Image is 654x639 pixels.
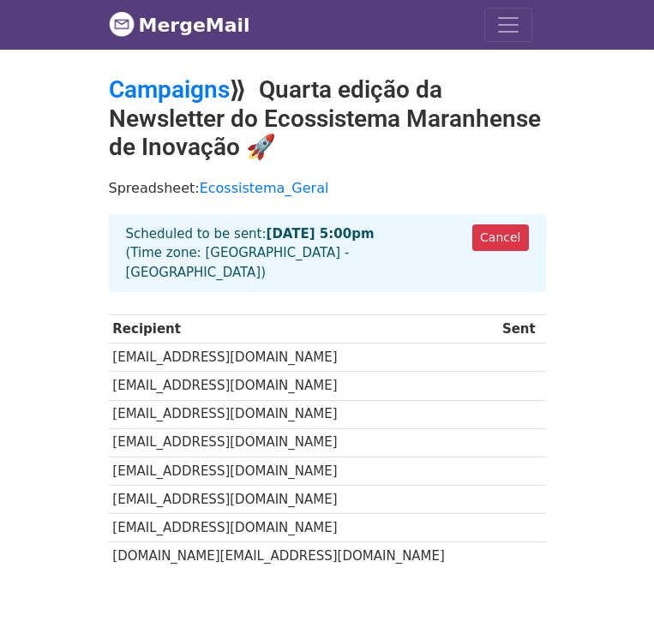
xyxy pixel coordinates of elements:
td: [EMAIL_ADDRESS][DOMAIN_NAME] [109,343,499,372]
strong: [DATE] 5:00pm [267,226,375,242]
td: [EMAIL_ADDRESS][DOMAIN_NAME] [109,428,499,457]
td: [EMAIL_ADDRESS][DOMAIN_NAME] [109,485,499,513]
a: MergeMail [109,7,250,43]
a: Campaigns [109,75,230,104]
td: [EMAIL_ADDRESS][DOMAIN_NAME] [109,372,499,400]
button: Toggle navigation [484,8,532,42]
p: Spreadsheet: [109,179,546,197]
a: Ecossistema_Geral [200,180,329,196]
td: [DOMAIN_NAME][EMAIL_ADDRESS][DOMAIN_NAME] [109,542,499,570]
h2: ⟫ Quarta edição da Newsletter do Ecossistema Maranhense de Inovação 🚀 [109,75,546,162]
div: Scheduled to be sent: (Time zone: [GEOGRAPHIC_DATA] - [GEOGRAPHIC_DATA]) [109,214,546,293]
th: Sent [498,315,545,343]
th: Recipient [109,315,499,343]
td: [EMAIL_ADDRESS][DOMAIN_NAME] [109,513,499,541]
a: Cancel [472,224,528,251]
td: [EMAIL_ADDRESS][DOMAIN_NAME] [109,400,499,428]
td: [EMAIL_ADDRESS][DOMAIN_NAME] [109,457,499,485]
img: MergeMail logo [109,11,135,37]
